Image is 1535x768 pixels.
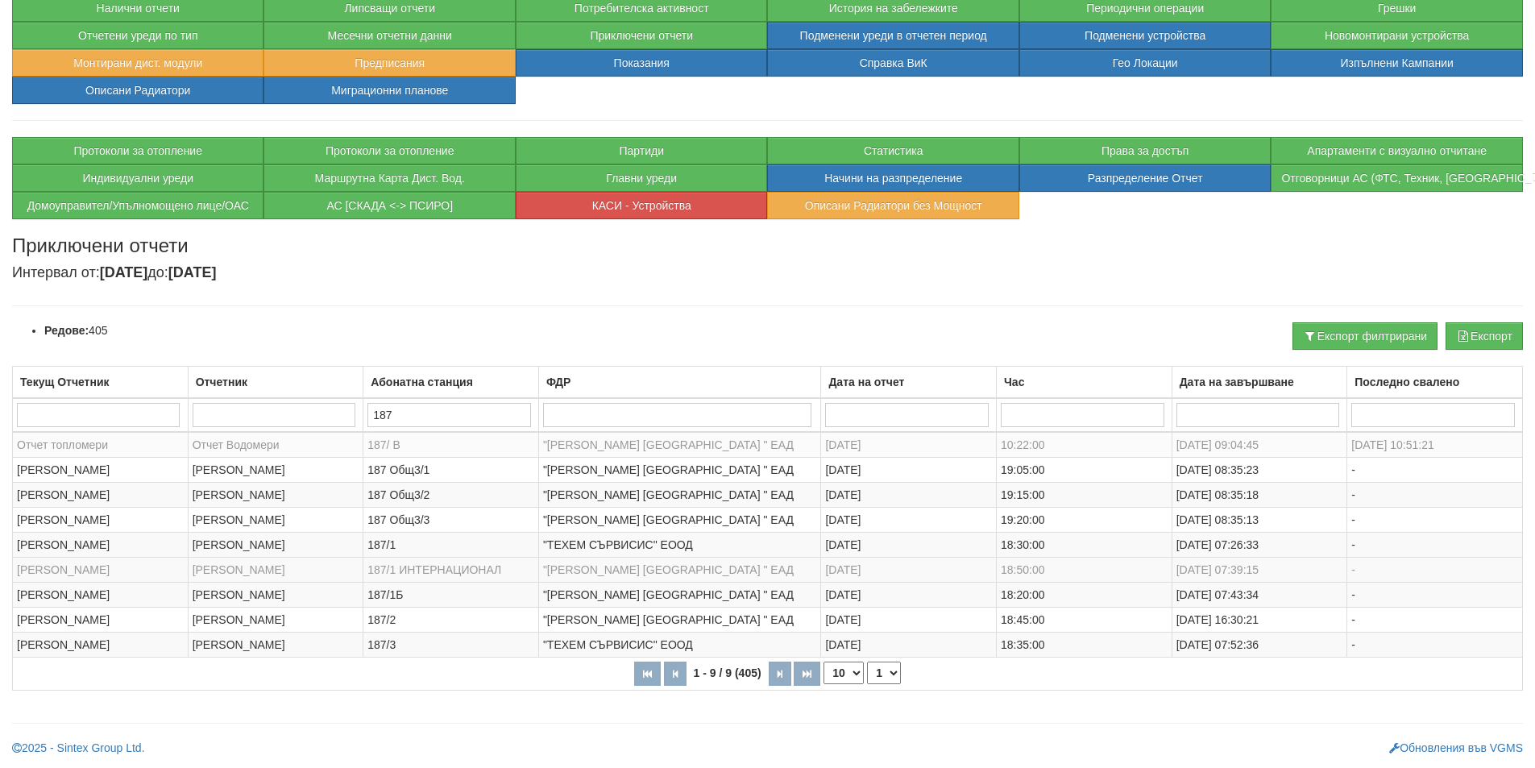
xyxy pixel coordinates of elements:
[363,607,539,632] td: 187/2
[363,482,539,507] td: 187 Общ3/2
[769,662,791,686] button: Следваща страница
[767,192,1018,219] button: Описани Радиатори без Мощност
[997,366,1172,398] th: Час: No sort applied, activate to apply an ascending sort
[13,457,189,482] td: [PERSON_NAME]
[188,432,363,458] td: Отчет Водомери
[516,137,767,164] button: Партиди
[263,137,515,164] button: Протоколи за отопление
[13,507,189,532] td: [PERSON_NAME]
[168,264,217,280] b: [DATE]
[1172,482,1347,507] td: [DATE] 08:35:18
[1172,507,1347,532] td: [DATE] 08:35:13
[1172,632,1347,657] td: [DATE] 07:52:36
[13,532,189,557] td: [PERSON_NAME]
[1271,22,1522,49] button: Новомонтирани устройства
[12,265,1523,281] h4: Интервал от: до:
[12,164,263,192] button: Индивидуални уреди
[100,264,148,280] b: [DATE]
[1019,49,1271,77] button: Гео Локации
[1292,322,1438,350] button: Експорт филтрирани
[17,371,184,393] div: Текущ Отчетник
[1347,432,1523,458] td: [DATE] 10:51:21
[13,607,189,632] td: [PERSON_NAME]
[263,22,515,49] button: Месечни отчетни данни
[1347,482,1523,507] td: -
[12,22,263,49] button: Отчетени уреди по тип
[12,77,263,104] button: Описани Радиатори
[821,457,997,482] td: [DATE]
[538,632,821,657] td: "ТЕХЕМ СЪРВИСИС" ЕООД
[821,482,997,507] td: [DATE]
[363,632,539,657] td: 187/3
[1347,507,1523,532] td: -
[1019,22,1271,49] button: Подменени устройства
[1172,557,1347,582] td: [DATE] 07:39:15
[188,632,363,657] td: [PERSON_NAME]
[1271,164,1522,192] button: Отговорници АС (ФТС, Техник, [GEOGRAPHIC_DATA])
[263,77,515,104] button: Миграционни планове
[794,662,820,686] button: Последна страница
[263,49,515,77] button: Предписания
[13,432,189,458] td: Отчет топломери
[12,137,263,164] button: Протоколи за отопление
[997,507,1172,532] td: 19:20:00
[1271,137,1522,164] button: Апартаменти с визуално отчитане
[13,632,189,657] td: [PERSON_NAME]
[516,192,767,219] button: КАСИ - Устройства
[363,582,539,607] td: 187/1Б
[538,507,821,532] td: "[PERSON_NAME] [GEOGRAPHIC_DATA] " ЕАД
[1019,164,1271,192] button: Разпределение Отчет
[538,482,821,507] td: "[PERSON_NAME] [GEOGRAPHIC_DATA] " ЕАД
[1172,532,1347,557] td: [DATE] 07:26:33
[767,137,1018,164] button: Статистика
[367,371,534,393] div: Абонатна станция
[1347,532,1523,557] td: -
[821,632,997,657] td: [DATE]
[516,49,767,77] button: Показания
[12,741,145,754] a: 2025 - Sintex Group Ltd.
[363,457,539,482] td: 187 Общ3/1
[767,49,1018,77] button: Справка ВиК
[821,582,997,607] td: [DATE]
[12,235,1523,256] h3: Приключени отчети
[1389,741,1523,754] a: Обновления във VGMS
[1271,49,1522,77] button: Изпълнени Кампании
[188,366,363,398] th: Отчетник: No sort applied, activate to apply an ascending sort
[13,482,189,507] td: [PERSON_NAME]
[1172,457,1347,482] td: [DATE] 08:35:23
[516,164,767,192] button: Главни уреди
[363,507,539,532] td: 187 Общ3/3
[1019,137,1271,164] button: Права за достъп
[1347,607,1523,632] td: -
[821,557,997,582] td: [DATE]
[997,557,1172,582] td: 18:50:00
[821,366,997,398] th: Дата на отчет: No sort applied, activate to apply an ascending sort
[634,662,661,686] button: Първа страница
[824,662,864,684] select: Брой редове на страница
[538,457,821,482] td: "[PERSON_NAME] [GEOGRAPHIC_DATA] " ЕАД
[363,557,539,582] td: 187/1 ИНТЕРНАЦИОНАЛ
[767,22,1018,49] button: Подменени уреди в отчетен период
[821,532,997,557] td: [DATE]
[1351,371,1518,393] div: Последно свалено
[1172,582,1347,607] td: [DATE] 07:43:34
[12,49,263,77] button: Монтирани дист. модули
[690,666,765,679] span: 1 - 9 / 9 (405)
[821,432,997,458] td: [DATE]
[263,192,515,219] button: АС [СКАДА <-> ПСИРО]
[997,632,1172,657] td: 18:35:00
[363,366,539,398] th: Абонатна станция: No sort applied, activate to apply an ascending sort
[538,607,821,632] td: "[PERSON_NAME] [GEOGRAPHIC_DATA] " ЕАД
[1347,457,1523,482] td: -
[997,457,1172,482] td: 19:05:00
[997,532,1172,557] td: 18:30:00
[997,607,1172,632] td: 18:45:00
[363,432,539,458] td: 187/ В
[188,557,363,582] td: [PERSON_NAME]
[1172,607,1347,632] td: [DATE] 16:30:21
[188,457,363,482] td: [PERSON_NAME]
[188,532,363,557] td: [PERSON_NAME]
[188,507,363,532] td: [PERSON_NAME]
[516,22,767,49] button: Приключени отчети
[1347,632,1523,657] td: -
